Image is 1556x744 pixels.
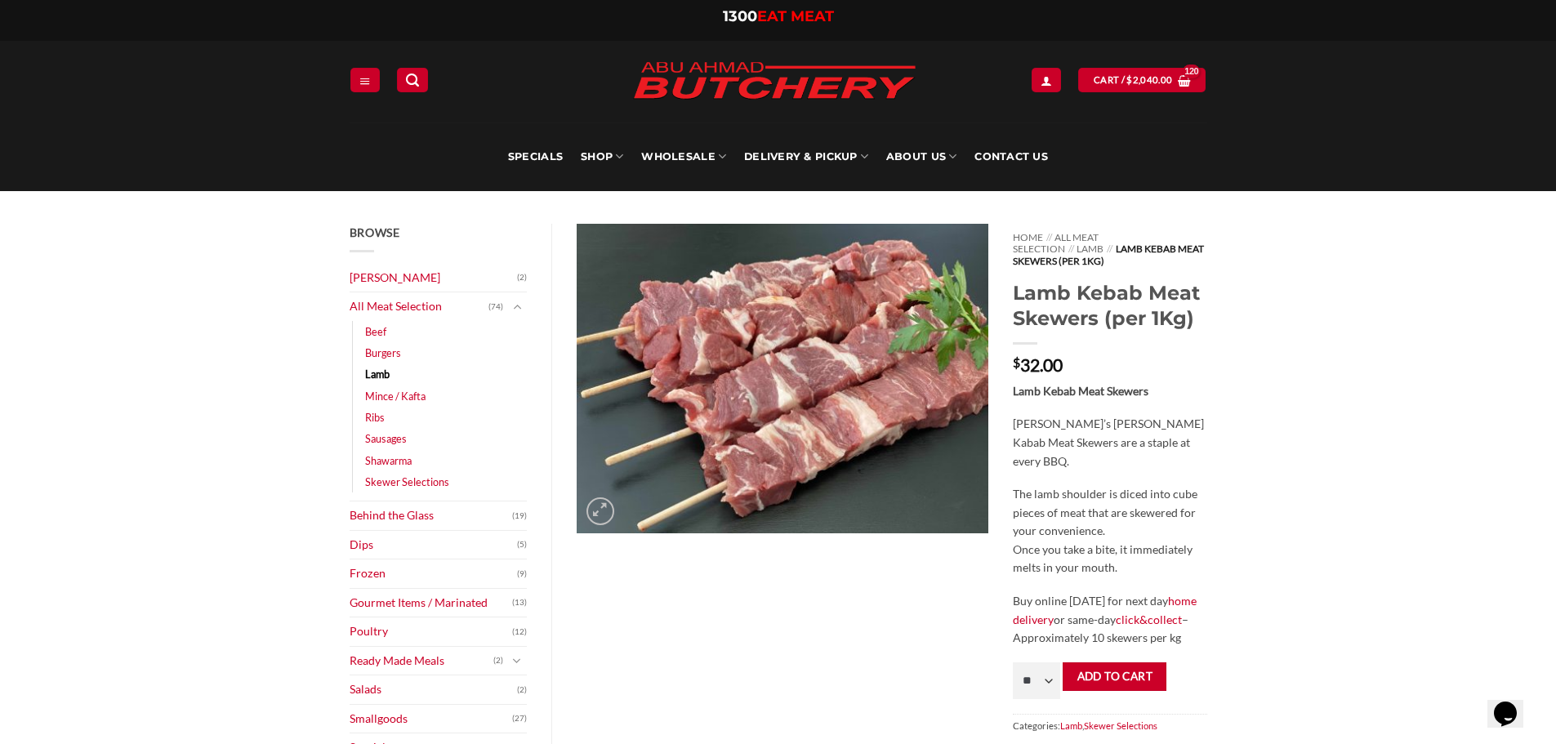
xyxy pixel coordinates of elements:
a: Skewer Selections [365,471,449,492]
strong: Lamb Kebab Meat Skewers [1013,384,1148,398]
span: (9) [517,562,527,586]
a: 1300EAT MEAT [723,7,834,25]
img: Abu Ahmad Butchery [619,51,930,113]
a: Shawarma [365,450,412,471]
a: Smallgoods [350,705,513,733]
a: Skewer Selections [1084,720,1157,731]
a: View cart [1078,68,1206,91]
button: Toggle [507,298,527,316]
span: (13) [512,590,527,615]
span: (2) [517,678,527,702]
a: Behind the Glass [350,501,513,530]
a: Zoom [586,497,614,525]
span: (12) [512,620,527,644]
bdi: 2,040.00 [1126,74,1172,85]
button: Toggle [507,652,527,670]
span: (2) [493,648,503,673]
a: Mince / Kafta [365,385,426,407]
span: (27) [512,706,527,731]
a: Salads [350,675,518,704]
a: Wholesale [641,123,726,191]
span: 1300 [723,7,757,25]
iframe: chat widget [1487,679,1540,728]
a: Burgers [365,342,401,363]
span: Lamb Kebab Meat Skewers (per 1Kg) [1013,243,1203,266]
a: Specials [508,123,563,191]
a: Delivery & Pickup [744,123,868,191]
a: Frozen [350,559,518,588]
a: Search [397,68,428,91]
span: // [1068,243,1074,255]
a: Sausages [365,428,407,449]
span: Browse [350,225,400,239]
a: SHOP [581,123,623,191]
p: [PERSON_NAME]’s [PERSON_NAME] Kabab Meat Skewers are a staple at every BBQ. [1013,415,1206,470]
h1: Lamb Kebab Meat Skewers (per 1Kg) [1013,280,1206,331]
a: Contact Us [974,123,1048,191]
span: (2) [517,265,527,290]
span: $ [1126,73,1132,87]
a: click&collect [1116,613,1182,626]
p: Buy online [DATE] for next day or same-day – Approximately 10 skewers per kg [1013,592,1206,648]
a: Lamb [1060,720,1082,731]
span: // [1046,231,1052,243]
a: Gourmet Items / Marinated [350,589,513,617]
a: [PERSON_NAME] [350,264,518,292]
span: (5) [517,532,527,557]
img: Lamb Kebab Meat Skewers (per 1Kg) [577,224,988,533]
span: // [1107,243,1112,255]
span: $ [1013,356,1020,369]
span: (74) [488,295,503,319]
a: Beef [365,321,386,342]
a: All Meat Selection [350,292,489,321]
a: All Meat Selection [1013,231,1099,255]
a: Lamb [1077,243,1103,255]
a: home delivery [1013,594,1197,626]
a: Dips [350,531,518,559]
a: Menu [350,68,380,91]
a: Login [1032,68,1061,91]
a: About Us [886,123,956,191]
a: Poultry [350,617,513,646]
a: Ready Made Meals [350,647,494,675]
button: Add to cart [1063,662,1166,691]
span: EAT MEAT [757,7,834,25]
span: Categories: , [1013,714,1206,737]
span: (19) [512,504,527,528]
span: Cart / [1094,73,1172,87]
a: Ribs [365,407,385,428]
bdi: 32.00 [1013,354,1063,375]
a: Lamb [365,363,390,385]
a: Home [1013,231,1043,243]
p: The lamb shoulder is diced into cube pieces of meat that are skewered for your convenience. Once ... [1013,485,1206,577]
